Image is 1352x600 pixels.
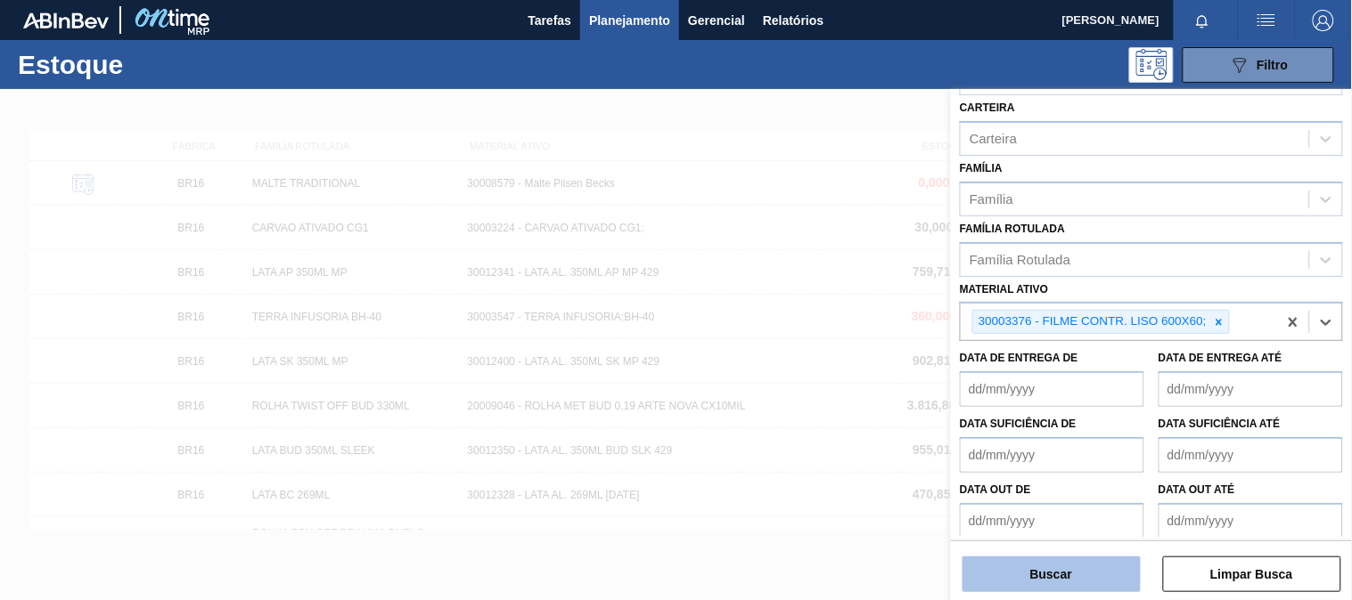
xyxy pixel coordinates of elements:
[528,10,571,31] span: Tarefas
[960,483,1031,496] label: Data out de
[1159,418,1281,430] label: Data suficiência até
[970,131,1017,146] div: Carteira
[1313,10,1334,31] img: Logout
[960,503,1144,539] input: dd/mm/yyyy
[960,371,1144,407] input: dd/mm/yyyy
[688,10,745,31] span: Gerencial
[1159,437,1343,473] input: dd/mm/yyyy
[970,252,1070,267] div: Família Rotulada
[1159,352,1282,364] label: Data de Entrega até
[1159,483,1235,496] label: Data out até
[960,283,1049,296] label: Material ativo
[960,223,1065,235] label: Família Rotulada
[763,10,823,31] span: Relatórios
[960,437,1144,473] input: dd/mm/yyyy
[960,418,1077,430] label: Data suficiência de
[960,352,1078,364] label: Data de Entrega de
[589,10,670,31] span: Planejamento
[23,12,109,28] img: TNhmsLtSVTkK8tSr43FrP2fwEKptu5GPRR3wAAAABJRU5ErkJggg==
[1256,10,1277,31] img: userActions
[1129,47,1174,83] div: Pogramando: nenhum usuário selecionado
[1258,58,1289,72] span: Filtro
[960,162,1003,174] label: Família
[1159,503,1343,539] input: dd/mm/yyyy
[1174,8,1231,33] button: Notificações
[1183,47,1334,83] button: Filtro
[970,191,1013,207] div: Família
[960,101,1015,114] label: Carteira
[973,311,1209,333] div: 30003376 - FILME CONTR. LISO 600X60;
[18,54,274,75] h1: Estoque
[1159,371,1343,407] input: dd/mm/yyyy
